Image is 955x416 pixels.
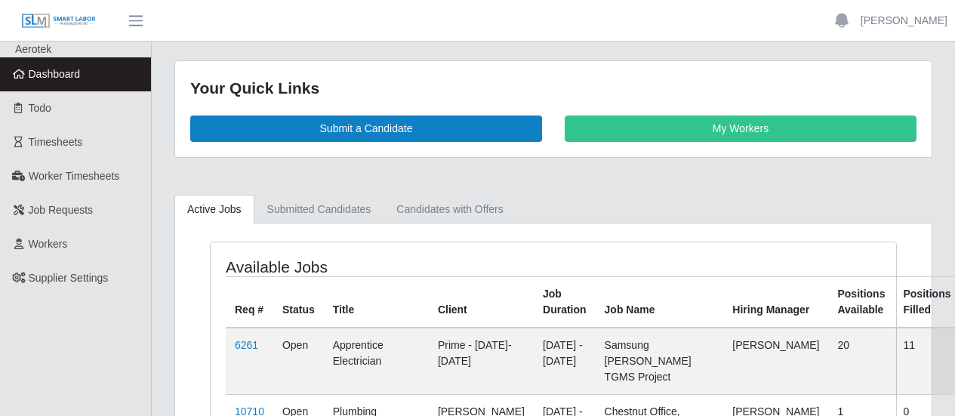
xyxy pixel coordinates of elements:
[828,328,894,395] td: 20
[723,328,828,395] td: [PERSON_NAME]
[861,13,947,29] a: [PERSON_NAME]
[29,204,94,216] span: Job Requests
[273,328,324,395] td: Open
[226,257,485,276] h4: Available Jobs
[226,276,273,328] th: Req #
[828,276,894,328] th: Positions Available
[273,276,324,328] th: Status
[21,13,97,29] img: SLM Logo
[29,136,83,148] span: Timesheets
[384,195,516,224] a: Candidates with Offers
[534,328,596,395] td: [DATE] - [DATE]
[174,195,254,224] a: Active Jobs
[254,195,384,224] a: Submitted Candidates
[29,102,51,114] span: Todo
[596,276,724,328] th: Job Name
[534,276,596,328] th: Job Duration
[565,116,916,142] a: My Workers
[596,328,724,395] td: Samsung [PERSON_NAME] TGMS Project
[29,68,81,80] span: Dashboard
[29,170,119,182] span: Worker Timesheets
[190,116,542,142] a: Submit a Candidate
[15,43,51,55] span: Aerotek
[324,328,429,395] td: Apprentice Electrician
[29,238,68,250] span: Workers
[324,276,429,328] th: Title
[723,276,828,328] th: Hiring Manager
[429,328,534,395] td: Prime - [DATE]-[DATE]
[190,76,916,100] div: Your Quick Links
[29,272,109,284] span: Supplier Settings
[429,276,534,328] th: Client
[235,339,258,351] a: 6261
